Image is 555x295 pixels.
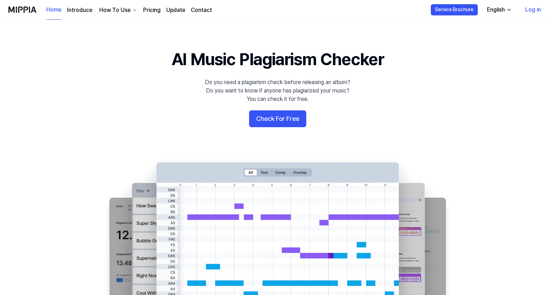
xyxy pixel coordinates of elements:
div: Do you need a plagiarism check before releasing an album? Do you want to know if anyone has plagi... [205,78,350,103]
div: English [486,6,506,14]
a: Introduce [67,6,92,14]
a: Update [166,6,185,14]
a: Contact [191,6,212,14]
h1: AI Music Plagiarism Checker [172,48,384,71]
button: Service Brochure [431,4,478,15]
button: English [481,3,516,17]
a: Home [46,0,61,20]
div: How To Use [98,6,132,14]
button: Check For Free [249,110,306,127]
a: Pricing [143,6,161,14]
button: How To Use [98,6,138,14]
